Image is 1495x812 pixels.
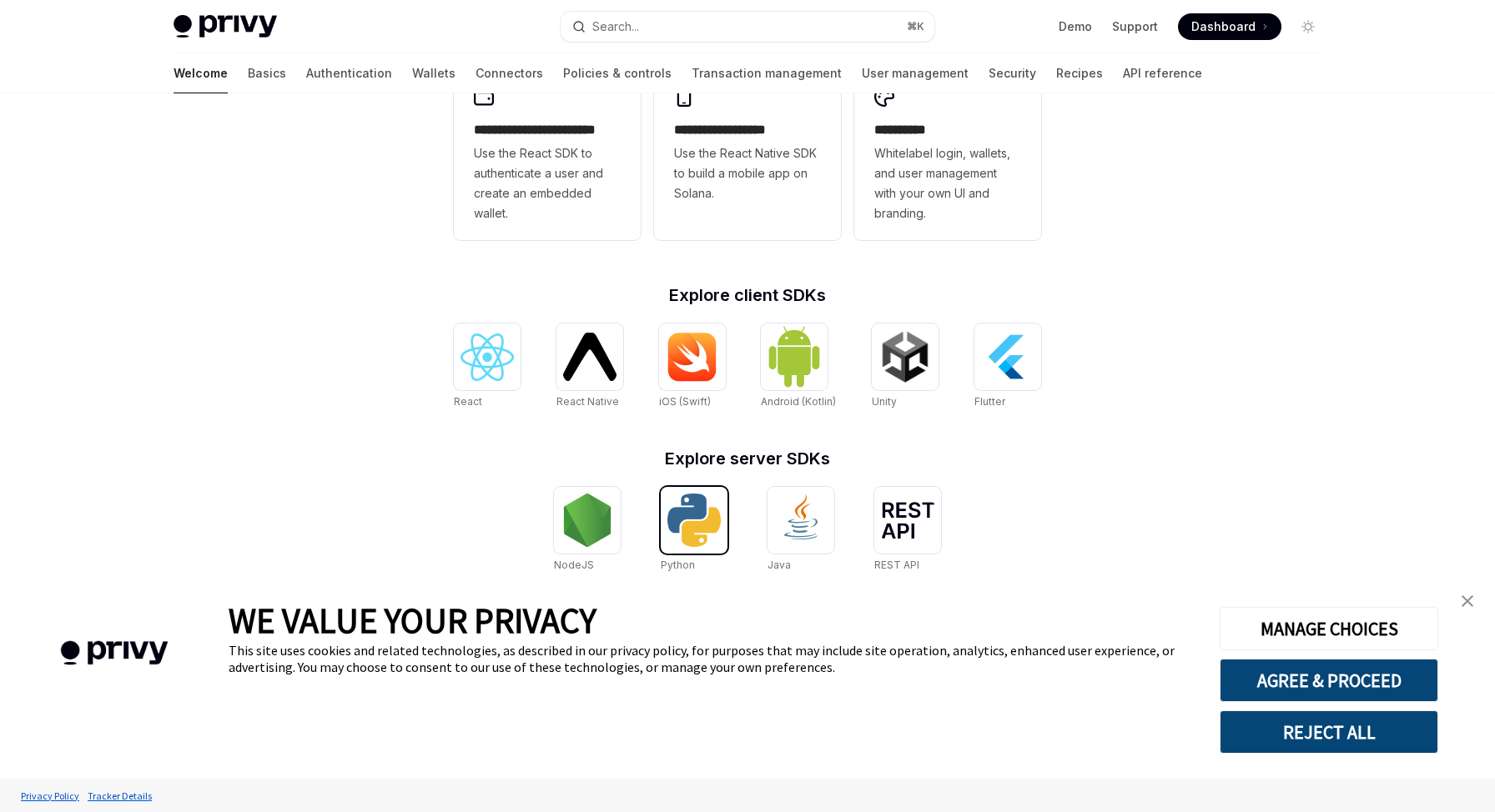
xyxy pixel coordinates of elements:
[854,70,1041,240] a: **** *****Whitelabel login, wallets, and user management with your own UI and branding.
[1451,584,1484,618] a: close banner
[412,53,456,93] a: Wallets
[306,53,392,93] a: Authentication
[248,53,286,93] a: Basics
[454,395,482,408] span: React
[556,395,619,408] span: React Native
[661,487,727,574] a: PythonPython
[774,494,828,547] img: Java
[174,53,228,93] a: Welcome
[229,642,1195,675] div: This site uses cookies and related technologies, as described in our privacy policy, for purposes...
[1220,710,1438,754] button: REJECT ALL
[981,330,1034,383] img: Flutter
[454,323,521,410] a: ReactReact
[666,332,719,382] img: iOS (Swift)
[229,599,596,642] span: WE VALUE YOUR PRIVACY
[476,53,543,93] a: Connectors
[768,559,791,571] span: Java
[692,53,842,93] a: Transaction management
[872,395,897,408] span: Unity
[454,287,1041,303] h2: Explore client SDKs
[667,494,721,547] img: Python
[654,70,841,240] a: **** **** **** ***Use the React Native SDK to build a mobile app on Solana.
[83,781,156,810] a: Tracker Details
[561,494,614,547] img: NodeJS
[872,323,939,410] a: UnityUnity
[659,323,726,410] a: iOS (Swift)iOS (Swift)
[768,487,834,574] a: JavaJava
[1112,18,1158,35] a: Support
[474,143,621,223] span: Use the React SDK to authenticate a user and create an embedded wallet.
[25,617,204,689] img: company logo
[554,487,621,574] a: NodeJSNodeJS
[974,395,1005,408] span: Flutter
[561,12,934,42] button: Search...⌘K
[554,559,594,571] span: NodeJS
[592,17,639,37] div: Search...
[874,559,919,571] span: REST API
[563,333,617,380] img: React Native
[174,15,277,38] img: light logo
[556,323,623,410] a: React NativeReact Native
[761,323,836,410] a: Android (Kotlin)Android (Kotlin)
[761,395,836,408] span: Android (Kotlin)
[1059,18,1092,35] a: Demo
[878,330,932,383] img: Unity
[1056,53,1103,93] a: Recipes
[1123,53,1202,93] a: API reference
[17,781,83,810] a: Privacy Policy
[659,395,711,408] span: iOS (Swift)
[862,53,969,93] a: User management
[881,502,934,539] img: REST API
[563,53,672,93] a: Policies & controls
[768,325,821,388] img: Android (Kotlin)
[907,20,924,33] span: ⌘ K
[1191,18,1256,35] span: Dashboard
[1220,607,1438,650] button: MANAGE CHOICES
[989,53,1036,93] a: Security
[1220,659,1438,702] button: AGREE & PROCEED
[874,487,941,574] a: REST APIREST API
[661,559,695,571] span: Python
[874,143,1021,223] span: Whitelabel login, wallets, and user management with your own UI and branding.
[1295,13,1321,40] button: Toggle dark mode
[1462,595,1473,607] img: close banner
[461,333,514,381] img: React
[674,143,821,203] span: Use the React Native SDK to build a mobile app on Solana.
[454,450,1041,467] h2: Explore server SDKs
[974,323,1041,410] a: FlutterFlutter
[1178,13,1281,40] a: Dashboard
